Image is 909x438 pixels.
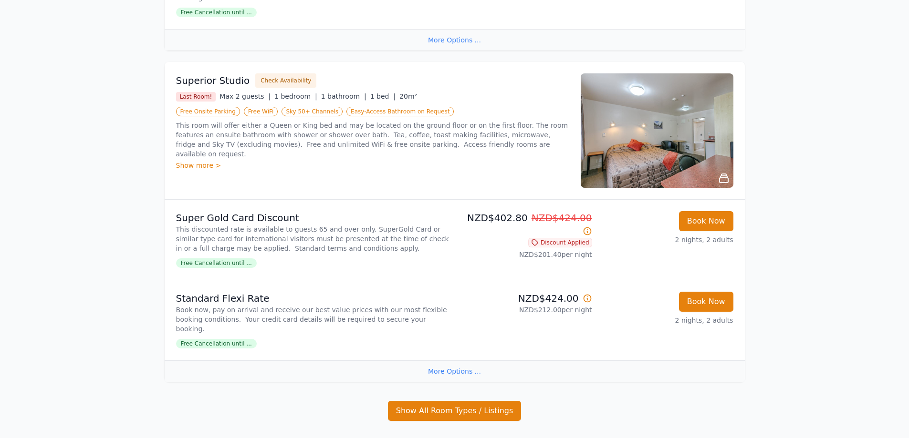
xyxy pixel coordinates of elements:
[600,316,733,325] p: 2 nights, 2 adults
[176,92,216,102] span: Last Room!
[176,107,240,116] span: Free Onsite Parking
[532,212,592,224] span: NZD$424.00
[244,107,278,116] span: Free WiFi
[600,235,733,244] p: 2 nights, 2 adults
[176,121,569,159] p: This room will offer either a Queen or King bed and may be located on the ground floor or on the ...
[176,161,569,170] div: Show more >
[165,360,745,382] div: More Options ...
[176,339,257,348] span: Free Cancellation until ...
[679,211,733,231] button: Book Now
[176,305,451,334] p: Book now, pay on arrival and receive our best value prices with our most flexible booking conditi...
[528,238,592,247] span: Discount Applied
[274,92,317,100] span: 1 bedroom |
[459,250,592,259] p: NZD$201.40 per night
[176,211,451,224] p: Super Gold Card Discount
[388,401,522,421] button: Show All Room Types / Listings
[165,29,745,51] div: More Options ...
[176,224,451,253] p: This discounted rate is available to guests 65 and over only. SuperGold Card or similar type card...
[255,73,316,88] button: Check Availability
[176,8,257,17] span: Free Cancellation until ...
[219,92,271,100] span: Max 2 guests |
[459,292,592,305] p: NZD$424.00
[321,92,366,100] span: 1 bathroom |
[370,92,396,100] span: 1 bed |
[459,211,592,238] p: NZD$402.80
[282,107,343,116] span: Sky 50+ Channels
[459,305,592,315] p: NZD$212.00 per night
[399,92,417,100] span: 20m²
[176,258,257,268] span: Free Cancellation until ...
[346,107,454,116] span: Easy-Access Bathroom on Request
[176,292,451,305] p: Standard Flexi Rate
[176,74,250,87] h3: Superior Studio
[679,292,733,312] button: Book Now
